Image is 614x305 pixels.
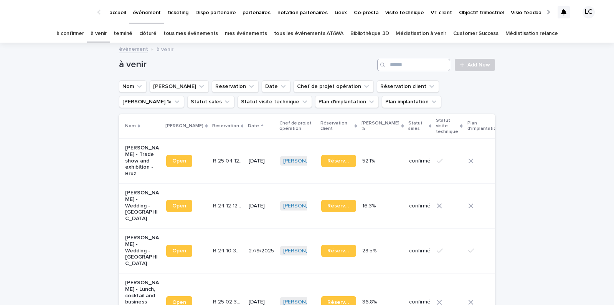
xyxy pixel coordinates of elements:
[377,59,450,71] input: Search
[119,80,147,93] button: Nom
[187,96,234,108] button: Statut sales
[283,158,325,164] a: [PERSON_NAME]
[382,96,441,108] button: Plan implantation
[321,200,356,212] a: Réservation
[15,5,90,20] img: Ls34BcGeRexTGTNfXpUC
[327,248,350,254] span: Réservation
[408,119,427,133] p: Statut sales
[166,200,192,212] a: Open
[409,158,431,164] p: confirmé
[262,80,290,93] button: Date
[279,119,316,133] p: Chef de projet opération
[139,25,157,43] a: clôturé
[409,248,431,254] p: confirmé
[249,248,274,254] p: 27/9/2025
[453,25,498,43] a: Customer Success
[350,25,389,43] a: Bibliothèque 3D
[362,201,377,209] p: 16.3%
[467,62,490,68] span: Add New
[56,25,84,43] a: à confirmer
[327,300,350,305] span: Réservation
[225,25,267,43] a: mes événements
[436,116,458,136] p: Statut visite technique
[172,300,186,305] span: Open
[125,190,160,222] p: [PERSON_NAME] - Wedding - [GEOGRAPHIC_DATA]
[320,119,353,133] p: Réservation client
[91,25,107,43] a: à venir
[583,6,595,18] div: LC
[172,158,186,164] span: Open
[125,145,160,177] p: [PERSON_NAME] - Trade show and exhibition - Bruz
[150,80,209,93] button: Lien Stacker
[294,80,374,93] button: Chef de projet opération
[119,96,184,108] button: Marge %
[283,203,325,209] a: [PERSON_NAME]
[283,248,325,254] a: [PERSON_NAME]
[172,203,186,209] span: Open
[119,44,148,53] a: événement
[212,80,259,93] button: Reservation
[396,25,446,43] a: Médiatisation à venir
[248,122,259,130] p: Date
[249,203,274,209] p: [DATE]
[467,119,499,133] p: Plan d'implantation
[362,156,376,164] p: 52.1%
[119,59,374,70] h1: à venir
[165,122,203,130] p: [PERSON_NAME]
[172,248,186,254] span: Open
[119,183,553,228] tr: [PERSON_NAME] - Wedding - [GEOGRAPHIC_DATA]OpenR 24 12 1226R 24 12 1226 [DATE][PERSON_NAME] Réser...
[166,245,192,257] a: Open
[315,96,379,108] button: Plan d'implantation
[157,45,173,53] p: à venir
[119,228,553,273] tr: [PERSON_NAME] - Wedding - [GEOGRAPHIC_DATA]OpenR 24 10 3600R 24 10 3600 27/9/2025[PERSON_NAME] Ré...
[321,245,356,257] a: Réservation
[249,158,274,164] p: [DATE]
[213,201,244,209] p: R 24 12 1226
[166,155,192,167] a: Open
[377,80,439,93] button: Réservation client
[119,138,553,183] tr: [PERSON_NAME] - Trade show and exhibition - BruzOpenR 25 04 1223R 25 04 1223 [DATE][PERSON_NAME] ...
[274,25,343,43] a: tous les événements ATAWA
[361,119,399,133] p: [PERSON_NAME] %
[114,25,132,43] a: terminé
[125,122,136,130] p: Nom
[327,203,350,209] span: Réservation
[455,59,495,71] a: Add New
[213,246,244,254] p: R 24 10 3600
[125,235,160,267] p: [PERSON_NAME] - Wedding - [GEOGRAPHIC_DATA]
[505,25,558,43] a: Médiatisation relance
[321,155,356,167] a: Réservation
[327,158,350,164] span: Réservation
[213,156,244,164] p: R 25 04 1223
[362,246,378,254] p: 28.5%
[409,203,431,209] p: confirmé
[212,122,239,130] p: Reservation
[238,96,312,108] button: Statut visite technique
[163,25,218,43] a: tous mes événements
